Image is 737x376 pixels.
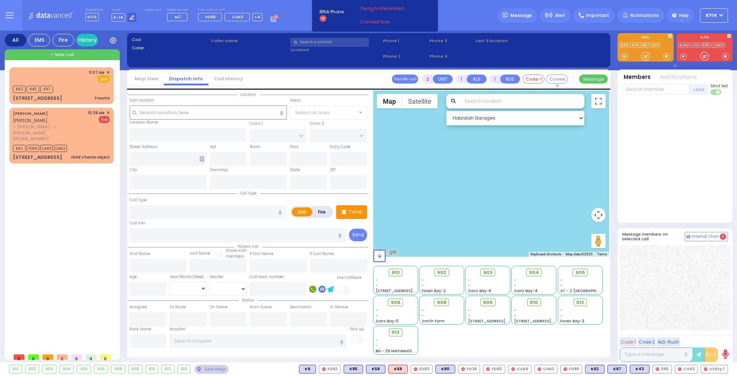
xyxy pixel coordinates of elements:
[322,367,326,371] img: red-radio-icon.svg
[9,365,22,373] div: 901
[344,365,363,373] div: K85
[720,233,726,240] span: 2
[691,42,700,48] a: Util
[28,11,76,20] img: Logo
[13,124,85,136] span: ר' [PERSON_NAME] - ר' [PERSON_NAME]
[89,70,104,75] span: 11:07 AM
[128,365,142,373] div: 909
[483,299,493,306] span: 909
[366,365,385,373] div: K58
[250,304,272,310] label: From Scene
[622,232,685,241] h5: Message members on selected call
[42,354,53,360] span: 0
[652,365,672,373] div: 595
[330,144,351,150] label: Entry Code
[169,274,207,280] div: Year/Month/Week/Day
[130,106,287,119] input: Search location here
[575,269,585,276] span: 905
[585,365,605,373] div: BLS
[534,365,557,373] div: CAR2
[560,365,582,373] div: FD88
[292,207,313,216] label: EMS
[319,365,341,373] div: FD82
[60,365,74,373] div: 904
[130,197,147,203] label: Call Type
[630,12,659,19] span: Notifications
[422,283,424,288] span: -
[226,254,244,259] span: members
[530,299,538,306] span: 910
[94,95,110,101] div: Trauma
[435,365,455,373] div: BLS
[467,75,487,84] button: ALS
[190,251,210,256] label: Last Name
[130,304,147,310] label: Assigned
[14,354,24,360] span: 0
[538,367,541,371] img: red-radio-icon.svg
[290,38,369,47] input: Search a contact
[555,12,565,19] span: Alert
[638,337,656,346] button: Code 2
[330,304,348,310] label: In Service
[422,277,424,283] span: -
[414,367,417,371] img: red-radio-icon.svg
[620,337,637,346] button: Code 1
[564,367,567,371] img: red-radio-icon.svg
[344,365,363,373] div: BLS
[129,75,164,82] a: Map View
[591,234,606,248] button: Drag Pegman onto the map to open Street View
[675,365,698,373] div: CAR3
[13,154,62,161] div: [STREET_ADDRESS]
[700,8,728,23] button: KY14
[169,326,185,332] label: Hospital
[514,277,516,283] span: -
[468,277,470,283] span: -
[376,283,378,288] span: -
[586,12,609,19] span: Important
[376,313,378,318] span: -
[402,94,438,108] button: Show satellite imagery
[710,89,722,96] label: Turn off text
[560,288,614,294] span: AT - 2 [GEOGRAPHIC_DATA]
[85,8,103,12] label: Dispatcher
[657,337,680,346] button: ALS-Rush
[630,365,650,373] div: BLS
[27,145,39,152] span: FD36
[211,38,288,44] label: Caller name
[376,348,416,354] span: BG - 29 Merriewold S.
[678,42,690,48] a: KJFD
[514,308,516,313] span: -
[226,248,247,253] small: Share with
[88,110,104,116] span: 10:29 AM
[622,84,689,95] input: Search member
[54,145,67,152] span: CAR2
[13,111,48,116] a: [PERSON_NAME]
[194,365,228,374] div: See map
[392,269,400,276] span: 901
[437,269,446,276] span: 902
[198,8,262,12] label: Fire units on call
[422,308,424,313] span: -
[337,275,362,281] label: Use Callback
[376,288,444,294] span: [STREET_ADDRESS][PERSON_NAME]
[514,313,516,318] span: -
[523,75,544,84] button: Code-1
[392,75,418,84] button: Transfer call
[468,318,536,324] span: [STREET_ADDRESS][PERSON_NAME]
[130,326,151,332] label: Back Home
[383,53,427,59] span: Phone 2
[236,191,260,196] span: Call type
[130,167,137,173] label: City
[77,365,91,373] div: 905
[376,277,378,283] span: -
[375,247,399,257] img: Google
[660,73,697,81] button: Notifications
[678,367,682,371] img: red-radio-icon.svg
[210,167,228,173] label: Township
[40,145,53,152] span: CAR3
[546,75,568,84] button: Covered
[349,208,362,216] p: Tone
[320,9,344,15] span: BRIA Phone
[630,42,640,48] a: K14
[630,365,650,373] div: K43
